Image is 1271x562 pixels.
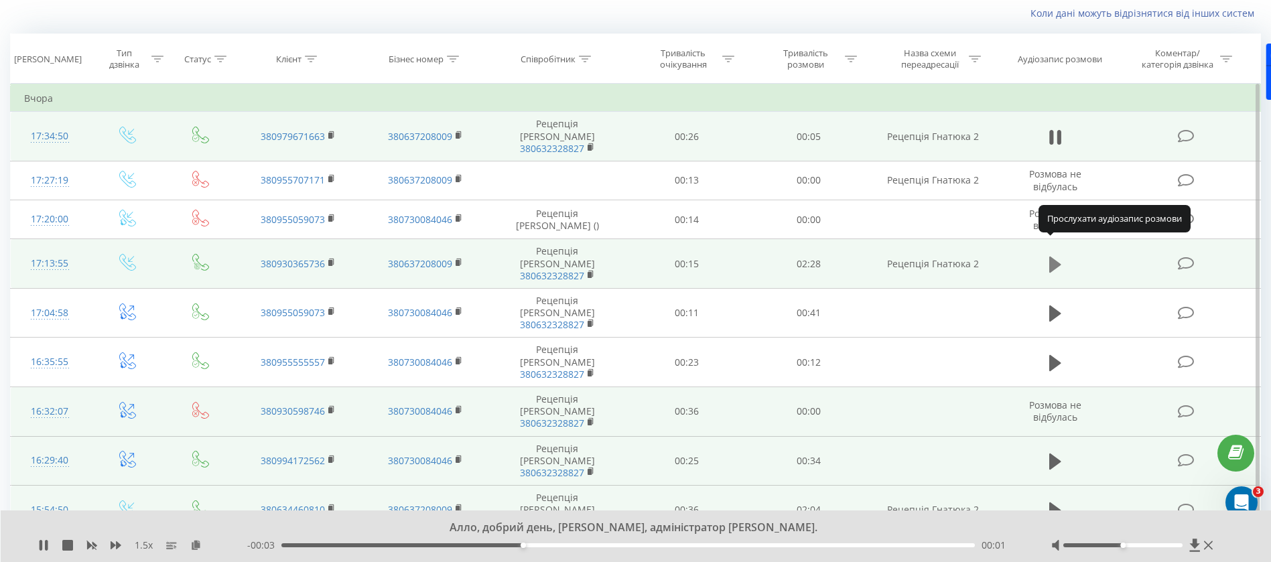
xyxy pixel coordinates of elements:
span: 3 [1253,486,1264,497]
div: Алло, добрий день, [PERSON_NAME], адміністратор [PERSON_NAME]. [156,520,1098,535]
a: 380955707171 [261,173,325,186]
td: Рецепція [PERSON_NAME] [489,288,626,338]
td: 00:26 [626,112,748,161]
td: Рецепція [PERSON_NAME] [489,486,626,535]
a: 380637208009 [388,503,452,516]
td: 00:00 [748,200,870,239]
div: 16:32:07 [24,399,75,425]
div: Тривалість очікування [647,48,719,70]
span: Розмова не відбулась [1029,207,1081,232]
td: Рецепція [PERSON_NAME] [489,436,626,486]
span: Розмова не відбулась [1029,167,1081,192]
a: 380955059073 [261,306,325,319]
td: Рецепція Гнатюка 2 [870,486,996,535]
div: 16:29:40 [24,447,75,474]
a: 380632328827 [520,466,584,479]
a: 380979671663 [261,130,325,143]
a: 380955059073 [261,213,325,226]
span: Розмова не відбулась [1029,399,1081,423]
td: 00:15 [626,239,748,289]
div: 17:20:00 [24,206,75,232]
td: Рецепція Гнатюка 2 [870,161,996,200]
td: 00:12 [748,338,870,387]
a: 380994172562 [261,454,325,467]
div: Прослухати аудіозапис розмови [1039,205,1191,232]
td: 00:34 [748,436,870,486]
div: 17:34:50 [24,123,75,149]
td: 02:04 [748,486,870,535]
div: 15:54:50 [24,497,75,523]
span: 00:01 [982,539,1006,552]
a: 380632328827 [520,318,584,331]
td: Рецепція Гнатюка 2 [870,112,996,161]
a: 380632328827 [520,142,584,155]
div: [PERSON_NAME] [14,54,82,65]
td: 00:23 [626,338,748,387]
a: 380955555557 [261,356,325,368]
td: Рецепція Гнатюка 2 [870,239,996,289]
td: Рецепція [PERSON_NAME] [489,239,626,289]
a: 380637208009 [388,173,452,186]
td: 00:36 [626,387,748,437]
td: 00:36 [626,486,748,535]
div: Статус [184,54,211,65]
td: Рецепція [PERSON_NAME] [489,338,626,387]
td: Рецепція [PERSON_NAME] () [489,200,626,239]
a: Коли дані можуть відрізнятися вiд інших систем [1030,7,1261,19]
td: 00:00 [748,387,870,437]
span: 1.5 x [135,539,153,552]
td: 00:14 [626,200,748,239]
a: 380930598746 [261,405,325,417]
td: Вчора [11,85,1261,112]
a: 380730084046 [388,213,452,226]
div: Бізнес номер [389,54,444,65]
div: Accessibility label [521,543,526,548]
div: 17:27:19 [24,167,75,194]
a: 380632328827 [520,368,584,380]
div: Співробітник [521,54,576,65]
div: 17:04:58 [24,300,75,326]
td: 00:41 [748,288,870,338]
div: Тип дзвінка [101,48,148,70]
div: Accessibility label [1120,543,1126,548]
a: 380730084046 [388,306,452,319]
td: 00:25 [626,436,748,486]
iframe: Intercom live chat [1225,486,1258,518]
a: 380632328827 [520,269,584,282]
div: 17:13:55 [24,251,75,277]
td: 00:00 [748,161,870,200]
div: Аудіозапис розмови [1018,54,1102,65]
a: 380730084046 [388,405,452,417]
a: 380930365736 [261,257,325,270]
td: 00:13 [626,161,748,200]
a: 380634460810 [261,503,325,516]
td: 00:05 [748,112,870,161]
td: Рецепція [PERSON_NAME] [489,387,626,437]
a: 380637208009 [388,130,452,143]
a: 380730084046 [388,356,452,368]
div: 16:35:55 [24,349,75,375]
a: 380637208009 [388,257,452,270]
a: 380632328827 [520,417,584,429]
div: Назва схеми переадресації [894,48,965,70]
span: - 00:03 [247,539,281,552]
td: 00:11 [626,288,748,338]
a: 380730084046 [388,454,452,467]
div: Клієнт [276,54,302,65]
div: Коментар/категорія дзвінка [1138,48,1217,70]
div: Тривалість розмови [770,48,842,70]
td: 02:28 [748,239,870,289]
td: Рецепція [PERSON_NAME] [489,112,626,161]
